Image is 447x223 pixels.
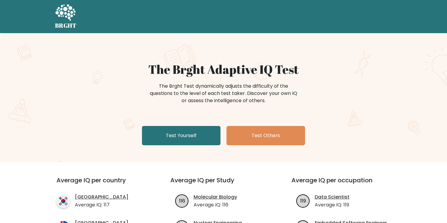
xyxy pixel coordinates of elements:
img: country [56,194,70,208]
h1: The Brght Adaptive IQ Test [76,62,371,77]
a: BRGHT [55,2,77,31]
h3: Average IQ per country [56,177,149,191]
text: 116 [179,197,185,204]
p: Average IQ: 119 [315,201,349,209]
a: [GEOGRAPHIC_DATA] [75,193,128,201]
p: Average IQ: 117 [75,201,128,209]
h5: BRGHT [55,22,77,29]
text: 119 [300,197,306,204]
p: Average IQ: 116 [194,201,237,209]
h3: Average IQ per Study [170,177,277,191]
a: Test Yourself [142,126,220,145]
h3: Average IQ per occupation [291,177,398,191]
a: Molecular Biology [194,193,237,201]
a: Data Scientist [315,193,349,201]
a: Test Others [227,126,305,145]
div: The Brght Test dynamically adjusts the difficulty of the questions to the level of each test take... [148,83,299,104]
